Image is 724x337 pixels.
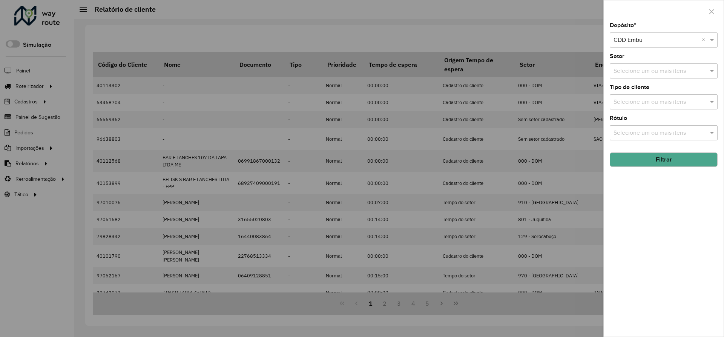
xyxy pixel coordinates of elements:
label: Tipo de cliente [610,83,649,92]
label: Rótulo [610,114,627,123]
label: Depósito [610,21,636,30]
button: Filtrar [610,152,718,167]
span: Clear all [702,35,708,45]
label: Setor [610,52,624,61]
